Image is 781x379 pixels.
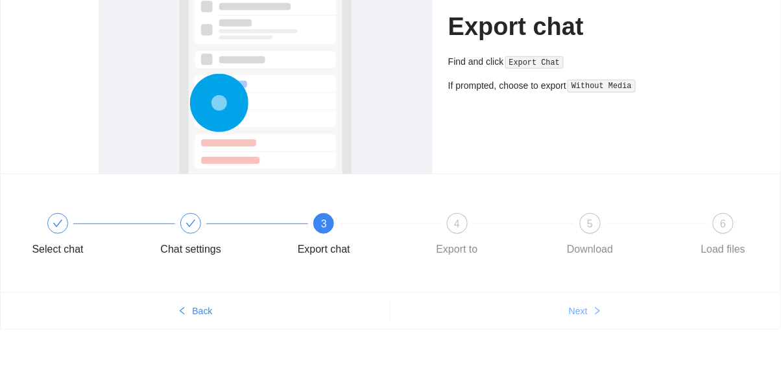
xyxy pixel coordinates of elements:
div: Load files [701,239,746,260]
div: Select chat [20,213,153,260]
div: Download [567,239,613,260]
div: Chat settings [161,239,221,260]
span: check [53,218,63,229]
div: Find and click [448,54,682,69]
span: 3 [321,218,327,229]
span: 5 [587,218,593,229]
span: Back [192,304,212,318]
button: Nextright [390,301,780,321]
div: 4Export to [420,213,553,260]
span: left [178,306,187,317]
div: Select chat [32,239,83,260]
div: 6Load files [686,213,761,260]
h1: Export chat [448,12,682,42]
span: 6 [721,218,727,229]
span: Next [569,304,588,318]
div: 3Export chat [286,213,419,260]
span: 4 [454,218,460,229]
span: check [186,218,196,229]
div: Export to [437,239,478,260]
div: If prompted, choose to export [448,78,682,93]
div: Export chat [298,239,350,260]
div: Chat settings [153,213,286,260]
button: leftBack [1,301,390,321]
div: 5Download [553,213,686,260]
code: Export Chat [505,56,564,69]
code: Without Media [568,80,635,93]
span: right [593,306,602,317]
